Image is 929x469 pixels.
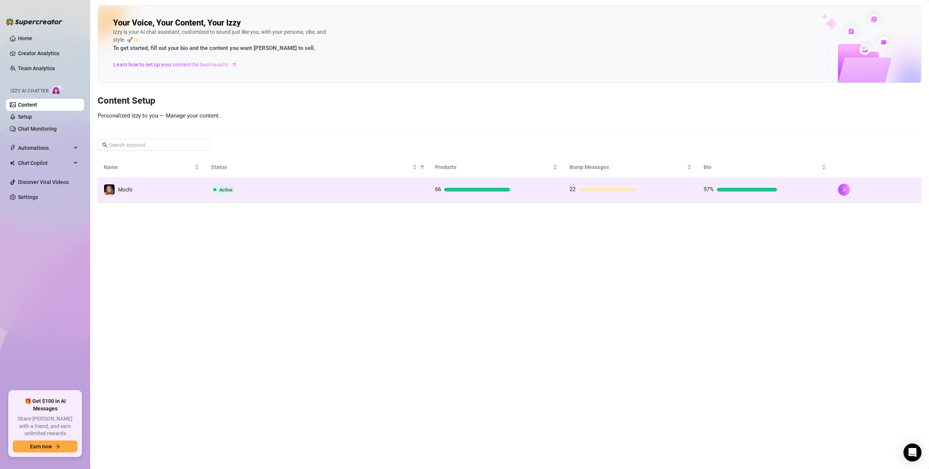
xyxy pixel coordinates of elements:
[11,87,48,95] span: Izzy AI Chatter
[903,443,921,461] div: Open Intercom Messenger
[118,187,132,193] span: Mochi
[51,84,63,95] img: AI Chatter
[18,35,32,41] a: Home
[569,186,576,193] span: 22
[113,18,241,28] h2: Your Voice, Your Content, Your Izzy
[230,61,238,68] span: arrow-right
[18,47,78,59] a: Creator Analytics
[13,440,77,452] button: Earn nowarrow-right
[18,102,37,108] a: Content
[18,194,38,200] a: Settings
[18,142,71,154] span: Automations
[698,157,832,178] th: Bio
[113,45,315,51] strong: To get started, fill out your bio and the content you want [PERSON_NAME] to sell.
[10,145,16,151] span: thunderbolt
[841,187,847,192] span: right
[98,112,220,119] span: Personalized Izzy to you — Manage your content.
[704,163,820,171] span: Bio
[18,114,32,120] a: Setup
[102,142,107,148] span: search
[18,126,57,132] a: Chat Monitoring
[805,6,921,83] img: ai-chatter-content-library-cLFOSyPT.png
[113,28,338,53] div: Izzy is your AI chat assistant, customized to sound just like you, with your persona, vibe, and s...
[569,163,686,171] span: Bump Messages
[18,157,71,169] span: Chat Copilot
[55,444,60,449] span: arrow-right
[30,443,52,449] span: Earn now
[109,141,200,149] input: Search account
[704,186,714,193] span: 97%
[18,65,55,71] a: Team Analytics
[13,415,77,437] span: Share [PERSON_NAME] with a friend, and earn unlimited rewards
[98,157,205,178] th: Name
[104,163,193,171] span: Name
[113,60,228,69] span: Learn how to set up your content for best results
[418,161,426,173] span: filter
[563,157,698,178] th: Bump Messages
[838,184,850,196] button: right
[429,157,563,178] th: Products
[435,163,551,171] span: Products
[211,163,411,171] span: Status
[435,186,441,193] span: 66
[10,160,15,166] img: Chat Copilot
[13,398,77,412] span: 🎁 Get $100 in AI Messages
[98,95,921,107] h3: Content Setup
[219,187,233,193] span: Active
[18,179,69,185] a: Discover Viral Videos
[420,165,424,169] span: filter
[113,59,243,71] a: Learn how to set up your content for best results
[6,18,62,26] img: logo-BBDzfeDw.svg
[205,157,429,178] th: Status
[104,184,115,195] img: Mochi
